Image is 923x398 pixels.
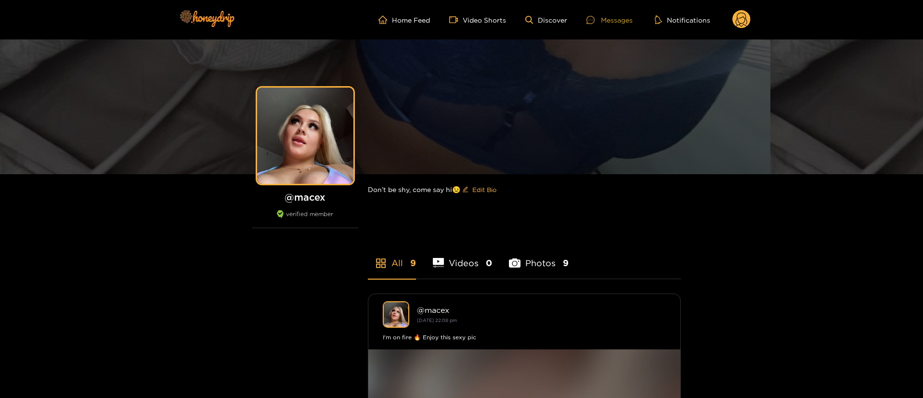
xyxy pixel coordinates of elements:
[378,15,430,24] a: Home Feed
[525,16,567,24] a: Discover
[460,182,498,197] button: editEdit Bio
[462,186,468,193] span: edit
[417,318,457,323] small: [DATE] 22:08 pm
[433,235,493,279] li: Videos
[563,257,569,269] span: 9
[383,301,409,328] img: macex
[375,257,387,269] span: appstore
[449,15,506,24] a: Video Shorts
[410,257,416,269] span: 9
[252,191,358,203] h1: @ macex
[652,15,713,25] button: Notifications
[586,14,633,26] div: Messages
[509,235,569,279] li: Photos
[378,15,392,24] span: home
[383,333,666,342] div: I'm on fire 🔥 Enjoy this sexy pic
[368,235,416,279] li: All
[368,174,681,205] div: Don’t be shy, come say hi😉
[449,15,463,24] span: video-camera
[417,306,666,314] div: @ macex
[486,257,492,269] span: 0
[252,210,358,228] div: verified member
[472,185,496,194] span: Edit Bio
